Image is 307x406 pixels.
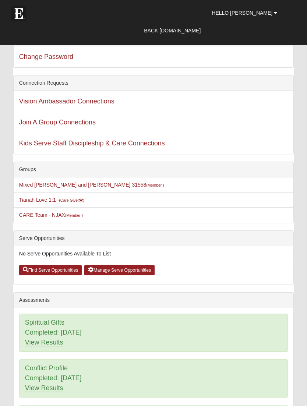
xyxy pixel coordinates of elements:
img: Eleven22 logo [11,6,26,21]
li: No Serve Opportunities Available To List [14,246,293,261]
a: Hello [PERSON_NAME] [206,4,283,22]
div: Spiritual Gifts Completed: [DATE] [20,314,287,352]
a: Kids Serve Staff Discipleship & Care Connections [19,140,165,147]
a: Mixed [PERSON_NAME] and [PERSON_NAME] 31558(Member ) [19,182,164,188]
a: View Results [25,339,63,346]
div: Connection Requests [14,75,293,91]
div: Conflict Profile Completed: [DATE] [20,360,287,397]
a: Tianah Love 1:1 -(Care Giver) [19,197,84,203]
div: Groups [14,162,293,177]
a: CARE Team - NJAX(Member ) [19,212,83,218]
a: Manage Serve Opportunities [84,265,155,275]
small: (Member ) [146,183,164,187]
a: Back [DOMAIN_NAME] [138,21,206,40]
a: Find Serve Opportunities [19,265,82,275]
span: Hello [PERSON_NAME] [212,10,272,16]
a: Vision Ambassador Connections [19,98,114,105]
small: (Care Giver ) [59,198,84,202]
div: Assessments [14,293,293,308]
a: Join A Group Connections [19,119,96,126]
small: (Member ) [65,213,83,218]
a: View Results [25,384,63,392]
a: Change Password [19,53,73,60]
div: Serve Opportunities [14,231,293,246]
